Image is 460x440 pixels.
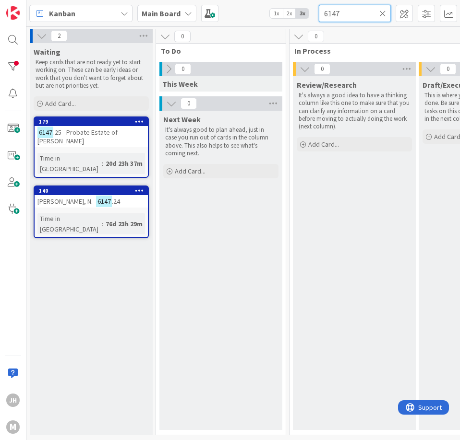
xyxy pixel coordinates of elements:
mark: 6147 [96,196,112,207]
div: 140 [35,186,148,195]
div: 76d 23h 29m [103,219,145,229]
div: 20d 23h 37m [103,158,145,169]
span: 0 [308,31,324,42]
span: .25 - Probate Estate of [PERSON_NAME] [37,128,118,145]
input: Quick Filter... [319,5,391,22]
div: 179 [39,118,148,125]
span: : [102,219,103,229]
span: Add Card... [45,99,76,108]
span: [PERSON_NAME], N. - [37,197,96,206]
span: : [102,158,103,169]
div: JH [6,394,20,407]
b: Main Board [142,9,181,18]
p: It's always a good idea to have a thinking column like this one to make sure that you can clarify... [299,92,410,130]
div: Time in [GEOGRAPHIC_DATA] [37,213,102,234]
span: 0 [174,31,191,42]
div: 140[PERSON_NAME], N. -6147.24 [35,186,148,208]
span: Next Week [163,115,201,124]
a: 140[PERSON_NAME], N. -6147.24Time in [GEOGRAPHIC_DATA]:76d 23h 29m [34,185,149,238]
span: 0 [175,63,191,75]
span: 1x [270,9,283,18]
p: It's always good to plan ahead, just in case you run out of cards in the column above. This also ... [165,126,277,157]
div: Time in [GEOGRAPHIC_DATA] [37,153,102,174]
span: 2 [51,30,67,42]
img: Visit kanbanzone.com [6,6,20,20]
span: 0 [181,98,197,109]
span: Support [20,1,44,13]
span: To Do [161,46,274,56]
span: Kanban [49,8,75,19]
mark: 6147 [37,127,53,138]
div: 1796147.25 - Probate Estate of [PERSON_NAME] [35,117,148,147]
div: 140 [39,187,148,194]
span: 0 [440,63,456,75]
span: .24 [112,197,120,206]
div: M [6,420,20,434]
div: 179 [35,117,148,126]
a: 1796147.25 - Probate Estate of [PERSON_NAME]Time in [GEOGRAPHIC_DATA]:20d 23h 37m [34,116,149,178]
span: Waiting [34,47,61,57]
p: Keep cards that are not ready yet to start working on. These can be early ideas or work that you ... [36,58,147,90]
span: This Week [162,79,198,89]
span: 2x [283,9,296,18]
span: 0 [314,63,330,75]
span: 3x [296,9,309,18]
span: Review/Research [297,80,357,90]
span: Add Card... [308,140,339,149]
span: Add Card... [175,167,206,175]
